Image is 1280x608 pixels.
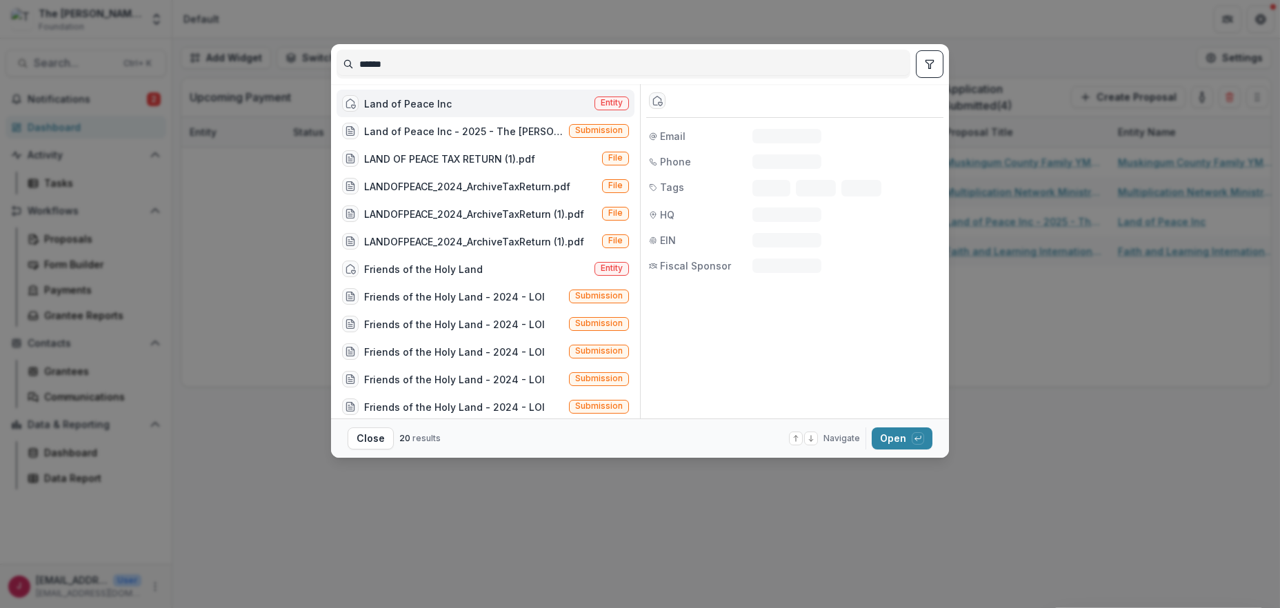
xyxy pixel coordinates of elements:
div: LANDOFPEACE_2024_ArchiveTaxReturn.pdf [364,179,570,194]
span: EIN [660,233,676,247]
div: LANDOFPEACE_2024_ArchiveTaxReturn (1).pdf [364,207,584,221]
span: results [412,433,441,443]
span: HQ [660,207,674,222]
div: Friends of the Holy Land - 2024 - LOI [364,290,545,304]
span: Navigate [823,432,860,445]
span: Fiscal Sponsor [660,259,731,273]
div: Friends of the Holy Land - 2024 - LOI [364,317,545,332]
span: File [608,236,623,245]
span: 20 [399,433,410,443]
div: Friends of the Holy Land - 2024 - LOI [364,345,545,359]
span: Submission [575,401,623,411]
span: File [608,208,623,218]
div: Land of Peace Inc [364,97,452,111]
span: File [608,181,623,190]
span: Entity [601,263,623,273]
span: Email [660,129,686,143]
div: LAND OF PEACE TAX RETURN (1).pdf [364,152,535,166]
div: Land of Peace Inc - 2025 - The [PERSON_NAME] Foundation Grant Proposal Application [364,124,563,139]
span: Submission [575,346,623,356]
span: Entity [601,98,623,108]
div: Friends of the Holy Land [364,262,483,276]
span: Phone [660,154,691,169]
div: Friends of the Holy Land - 2024 - LOI [364,372,545,387]
span: Tags [660,180,684,194]
button: toggle filters [916,50,943,78]
span: Submission [575,318,623,328]
div: LANDOFPEACE_2024_ArchiveTaxReturn (1).pdf [364,234,584,249]
span: Submission [575,125,623,135]
span: Submission [575,291,623,301]
button: Close [348,427,394,449]
span: Submission [575,374,623,383]
button: Open [872,427,932,449]
div: Friends of the Holy Land - 2024 - LOI [364,400,545,414]
span: File [608,153,623,163]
